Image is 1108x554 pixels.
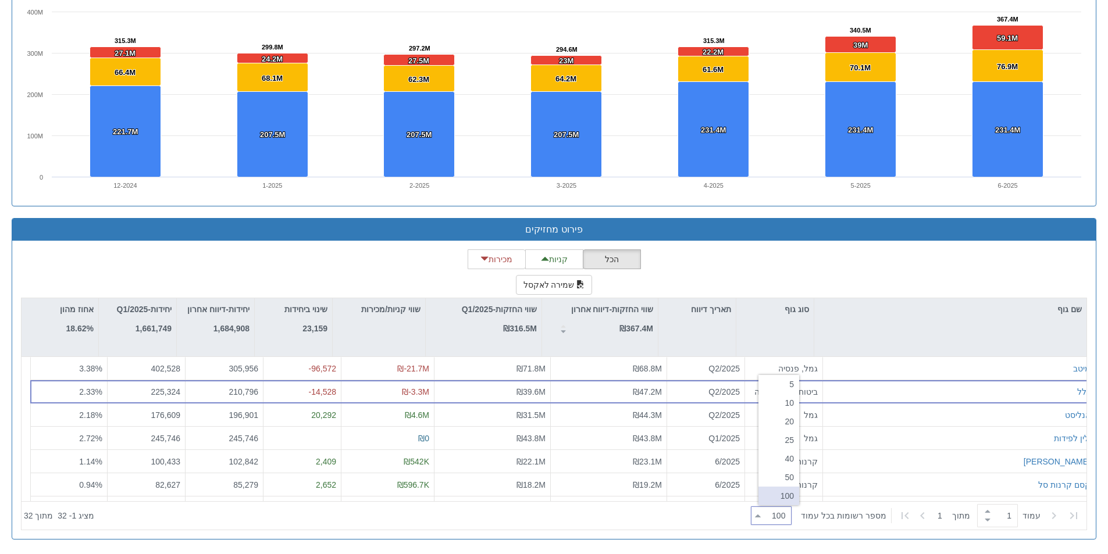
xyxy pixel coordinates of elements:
span: ₪47.2M [633,387,662,396]
button: קניות [525,249,583,269]
button: ילין לפידות [1054,433,1091,444]
span: ₪31.5M [516,410,546,420]
tspan: 207.5M [554,130,579,139]
div: 225,324 [112,386,180,398]
div: 10 [758,394,799,412]
tspan: 70.1M [850,63,871,72]
span: ₪71.8M [516,364,546,373]
text: 3-2025 [557,182,576,189]
span: ₪23.1M [633,457,662,466]
tspan: 299.8M [262,44,283,51]
p: שווי החזקות-Q1/2025 [462,303,537,316]
div: 210,796 [190,386,258,398]
div: 196,901 [190,409,258,421]
span: ₪-3.3M [402,387,429,396]
text: 4-2025 [704,182,724,189]
span: ‏מספר רשומות בכל עמוד [801,510,886,521]
div: גמל, פנסיה [750,363,818,374]
span: ₪19.2M [633,480,662,489]
div: 20,292 [268,409,336,421]
tspan: 221.7M [113,127,138,136]
tspan: 231.4M [848,126,873,134]
tspan: 62.3M [408,75,429,84]
div: סוג גוף [736,298,814,320]
div: 3.38 % [35,363,102,374]
div: 2,652 [268,479,336,491]
text: 2-2025 [409,182,429,189]
div: -14,528 [268,386,336,398]
button: אנליסט [1065,409,1091,421]
text: 0 [40,174,43,181]
text: 1-2025 [262,182,282,189]
h3: פירוט מחזיקים [21,224,1087,235]
div: 85,279 [190,479,258,491]
span: 1 [938,510,952,521]
text: 6-2025 [997,182,1017,189]
button: [PERSON_NAME] [1024,456,1091,467]
p: אחוז מהון [60,303,94,316]
div: 6/2025 [672,456,740,467]
div: 50 [758,468,799,487]
strong: 1,684,908 [213,324,250,333]
p: שינוי ביחידות [284,303,327,316]
div: קרנות סל [750,456,818,467]
button: קסם קרנות סל [1038,479,1091,491]
span: ₪43.8M [633,434,662,443]
span: ‏עמוד [1023,510,1041,521]
div: שם גוף [814,298,1086,320]
div: 5 [758,375,799,394]
tspan: 23M [559,56,573,65]
strong: ₪316.5M [503,324,537,333]
p: שווי החזקות-דיווח אחרון [571,303,653,316]
button: שמירה לאקסל [516,275,593,295]
span: ₪0 [418,434,429,443]
div: 20 [758,412,799,431]
tspan: 367.4M [997,16,1018,23]
tspan: 340.5M [850,27,871,34]
tspan: 207.5M [260,130,285,139]
div: 2.72 % [35,433,102,444]
span: ₪542K [404,457,429,466]
div: 305,956 [190,363,258,374]
text: 300M [27,50,43,57]
tspan: 315.3M [703,37,725,44]
span: ₪22.1M [516,457,546,466]
text: 100M [27,133,43,140]
tspan: 59.1M [997,34,1018,42]
div: גמל [750,409,818,421]
div: ביטוח, גמל, פנסיה [750,386,818,398]
div: Q2/2025 [672,409,740,421]
text: 5-2025 [851,182,871,189]
tspan: 231.4M [701,126,726,134]
span: ₪-21.7M [397,364,429,373]
div: 40 [758,449,799,468]
strong: 23,159 [302,324,327,333]
button: כלל [1077,386,1091,398]
tspan: 66.4M [115,68,136,77]
tspan: 207.5M [407,130,432,139]
span: ₪39.6M [516,387,546,396]
p: יחידות-דיווח אחרון [187,303,250,316]
div: 100 [758,487,799,505]
span: ₪596.7K [397,480,429,489]
tspan: 22.2M [703,48,724,56]
text: 200M [27,91,43,98]
div: 245,746 [112,433,180,444]
div: 102,842 [190,456,258,467]
tspan: 27.5M [408,56,429,65]
tspan: 297.2M [409,45,430,52]
button: מכירות [468,249,526,269]
div: Q1/2025 [672,433,740,444]
div: Q2/2025 [672,363,740,374]
span: ₪44.3M [633,410,662,420]
div: 2.18 % [35,409,102,421]
div: 6/2025 [672,479,740,491]
tspan: 27.1M [115,49,136,58]
div: 402,528 [112,363,180,374]
span: ₪4.6M [405,410,429,420]
tspan: 231.4M [995,126,1020,134]
div: 100 [772,510,790,521]
span: ₪18.2M [516,480,546,489]
span: ₪68.8M [633,364,662,373]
